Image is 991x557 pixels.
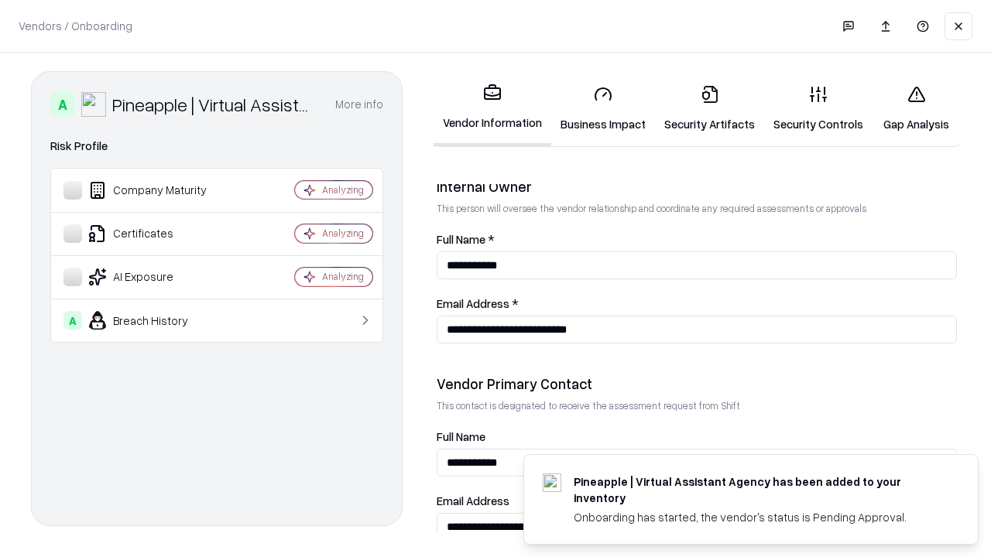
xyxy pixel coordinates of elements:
p: This person will oversee the vendor relationship and coordinate any required assessments or appro... [437,202,957,215]
a: Security Artifacts [655,73,764,145]
div: Internal Owner [437,177,957,196]
div: Onboarding has started, the vendor's status is Pending Approval. [574,509,941,525]
div: Analyzing [322,183,364,196]
div: Pineapple | Virtual Assistant Agency [112,92,317,117]
label: Email Address [437,495,957,507]
div: A [50,92,75,117]
div: Company Maturity [63,181,249,200]
img: trypineapple.com [543,473,561,492]
div: A [63,311,82,330]
label: Email Address * [437,298,957,309]
img: Pineapple | Virtual Assistant Agency [81,92,106,117]
div: Breach History [63,311,249,330]
div: Analyzing [322,227,364,240]
div: Certificates [63,224,249,243]
a: Gap Analysis [873,73,960,145]
label: Full Name * [437,234,957,245]
div: Analyzing [322,270,364,283]
div: Pineapple | Virtual Assistant Agency has been added to your inventory [574,473,941,506]
a: Security Controls [764,73,873,145]
div: AI Exposure [63,268,249,286]
a: Business Impact [551,73,655,145]
button: More info [335,91,383,118]
p: This contact is designated to receive the assessment request from Shift [437,399,957,412]
label: Full Name [437,431,957,443]
a: Vendor Information [434,71,551,146]
p: Vendors / Onboarding [19,18,132,34]
div: Risk Profile [50,137,383,155]
div: Vendor Primary Contact [437,374,957,393]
